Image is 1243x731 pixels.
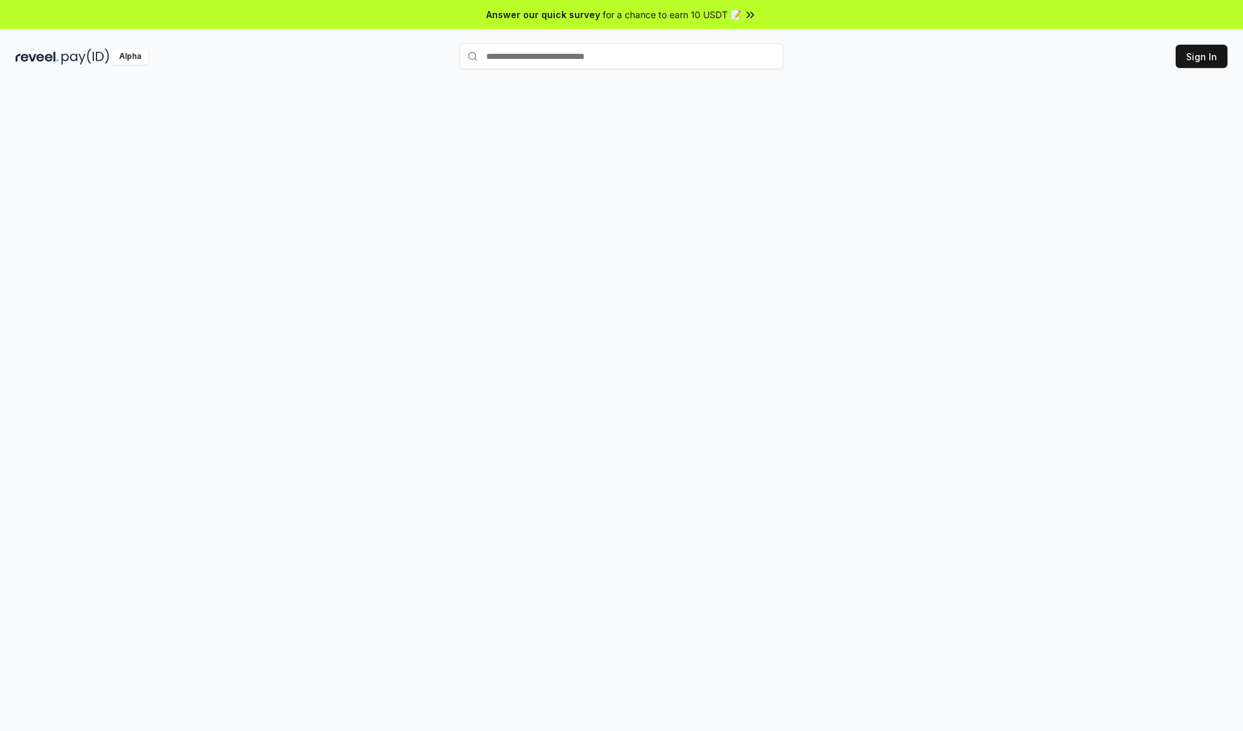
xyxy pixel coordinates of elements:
span: for a chance to earn 10 USDT 📝 [603,8,741,21]
span: Answer our quick survey [486,8,600,21]
img: reveel_dark [16,49,59,65]
img: pay_id [62,49,109,65]
button: Sign In [1176,45,1227,68]
div: Alpha [112,49,148,65]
